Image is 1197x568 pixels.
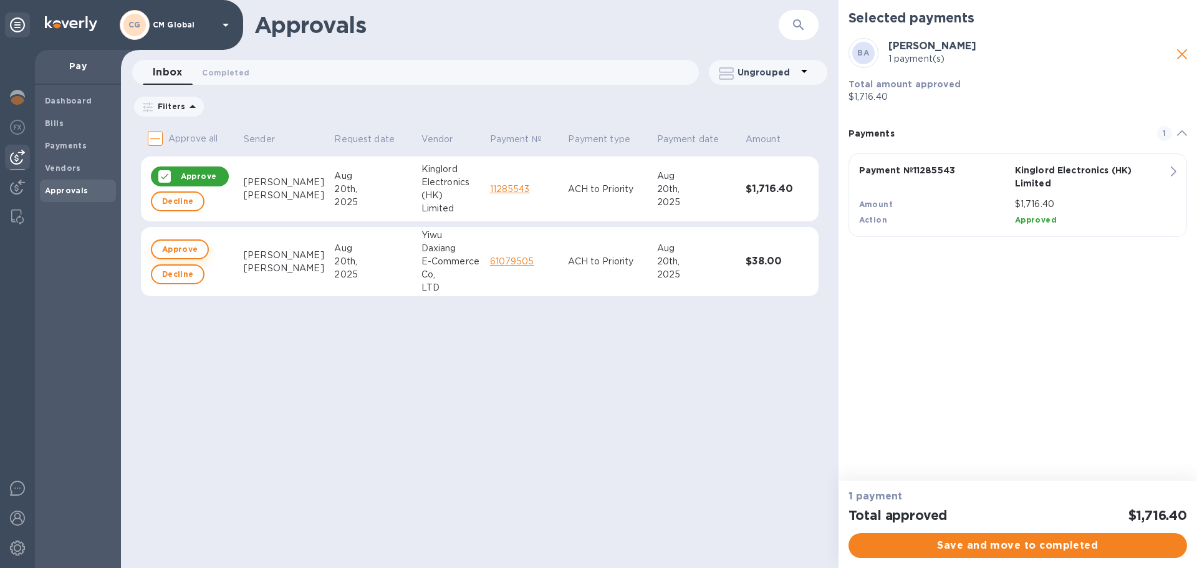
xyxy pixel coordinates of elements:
div: 2025 [657,268,736,281]
b: Payment № 11285543 [859,165,955,175]
p: Request date [334,133,395,146]
div: 20th, [334,255,411,268]
b: Vendors [45,163,81,173]
span: 1 [1157,126,1172,141]
h3: $38.00 [746,256,793,267]
div: Aug [657,170,736,183]
b: Payments [45,141,87,150]
div: Payments1 [848,113,1187,153]
b: Bills [45,118,64,128]
div: 2025 [334,196,411,209]
p: Payment type [568,133,630,146]
span: Request date [334,133,411,146]
span: Decline [162,267,193,282]
p: Payment № [490,133,542,146]
a: 61079505 [490,256,534,266]
a: 11285543 [490,184,530,194]
b: Amount [859,200,893,209]
h2: Total approved [848,508,948,523]
b: CG [128,20,141,29]
button: Save and move to completed [848,533,1187,558]
div: Yiwu [421,229,480,242]
p: Ungrouped [738,66,797,79]
p: Sender [244,133,275,146]
p: CM Global [153,21,215,29]
span: Payment date [657,133,736,146]
button: Decline [151,191,204,211]
p: $1,716.40 [1015,198,1166,211]
p: Filters [153,101,185,112]
p: ACH to Priority [568,255,647,268]
p: ACH to Priority [568,183,647,196]
p: Amount [746,133,781,146]
b: Total amount approved [848,79,961,89]
span: Save and move to completed [858,538,1177,553]
div: Aug [334,242,411,255]
div: [PERSON_NAME] [244,176,324,189]
div: Electronics [421,176,480,189]
span: Payment № [490,133,558,146]
span: Sender [244,133,291,146]
div: Aug [334,170,411,183]
img: Foreign exchange [10,120,25,135]
div: 20th, [334,183,411,196]
div: Daxiang [421,242,480,255]
p: Pay [45,60,111,72]
h1: Approvals [254,12,706,38]
span: Approve [162,242,198,257]
div: [PERSON_NAME] [244,262,324,275]
b: [PERSON_NAME] [888,40,976,52]
span: Inbox [153,64,182,81]
div: 20th, [657,255,736,268]
div: Limited [421,202,480,215]
b: Kinglord Electronics (HK) Limited [1015,165,1132,188]
div: (HK) [421,189,480,202]
h3: $1,716.40 [746,183,793,195]
div: Co, [421,268,480,281]
h2: Selected payments [848,10,974,26]
h3: 1 payment [848,491,1187,503]
span: Decline [162,194,193,209]
button: Approve [151,239,209,259]
div: Unpin categories [5,12,30,37]
button: Decline [151,264,204,284]
div: [PERSON_NAME] [244,189,324,202]
div: Payment №11285543Kinglord Electronics (HK) LimitedAmount$1,716.40ActionApproved [859,164,1176,226]
p: Payment date [657,133,719,146]
b: BA [857,48,869,57]
div: 2025 [657,196,736,209]
p: Approve all [168,132,218,145]
div: Aug [657,242,736,255]
div: 20th, [657,183,736,196]
span: Vendor [421,133,469,146]
div: E-Commerce [421,255,480,268]
b: Dashboard [45,96,92,105]
div: [PERSON_NAME] [244,249,324,262]
p: $1,716.40 [848,90,1187,103]
img: Logo [45,16,97,31]
p: 1 payment(s) [888,52,1177,65]
b: Approved [1015,215,1057,224]
b: Approve [181,171,217,181]
b: Action [859,215,887,224]
p: Vendor [421,133,453,146]
b: Approvals [45,186,89,195]
div: Kinglord [421,163,480,176]
span: Payment type [568,133,647,146]
div: 2025 [334,268,411,281]
div: LTD [421,281,480,294]
span: Completed [202,66,249,79]
b: Payments [848,128,895,138]
h2: $1,716.40 [1128,508,1187,523]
